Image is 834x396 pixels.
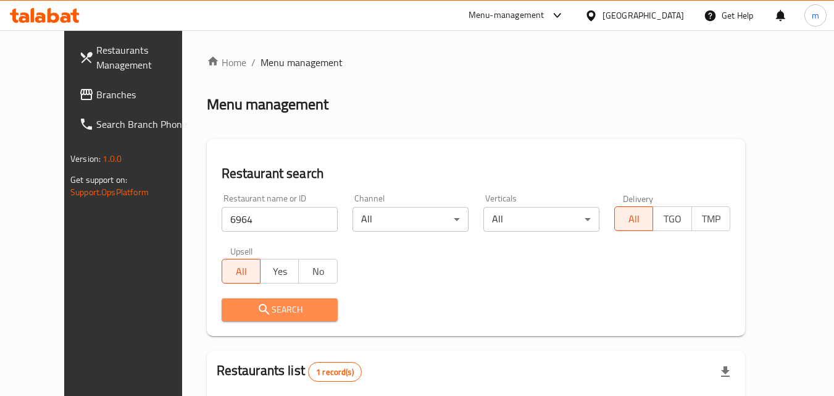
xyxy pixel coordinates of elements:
[251,55,256,70] li: /
[222,298,338,321] button: Search
[222,207,338,232] input: Search for restaurant name or ID..
[231,302,328,318] span: Search
[691,206,730,231] button: TMP
[207,55,745,70] nav: breadcrumb
[217,361,362,382] h2: Restaurants list
[265,263,294,280] span: Yes
[261,55,343,70] span: Menu management
[69,35,204,80] a: Restaurants Management
[260,259,299,284] button: Yes
[623,194,654,203] label: Delivery
[70,184,149,200] a: Support.OpsPlatform
[812,9,819,22] span: m
[96,87,194,102] span: Branches
[207,55,246,70] a: Home
[309,366,361,378] span: 1 record(s)
[222,259,261,284] button: All
[653,206,691,231] button: TGO
[69,109,204,139] a: Search Branch Phone
[70,172,127,188] span: Get support on:
[227,263,256,280] span: All
[697,210,725,228] span: TMP
[308,362,362,382] div: Total records count
[230,246,253,255] label: Upsell
[102,151,122,167] span: 1.0.0
[614,206,653,231] button: All
[603,9,684,22] div: [GEOGRAPHIC_DATA]
[352,207,469,232] div: All
[658,210,686,228] span: TGO
[69,80,204,109] a: Branches
[207,95,328,114] h2: Menu management
[96,117,194,132] span: Search Branch Phone
[483,207,599,232] div: All
[298,259,337,284] button: No
[469,8,544,23] div: Menu-management
[96,43,194,72] span: Restaurants Management
[304,263,332,280] span: No
[70,151,101,167] span: Version:
[620,210,648,228] span: All
[222,164,730,183] h2: Restaurant search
